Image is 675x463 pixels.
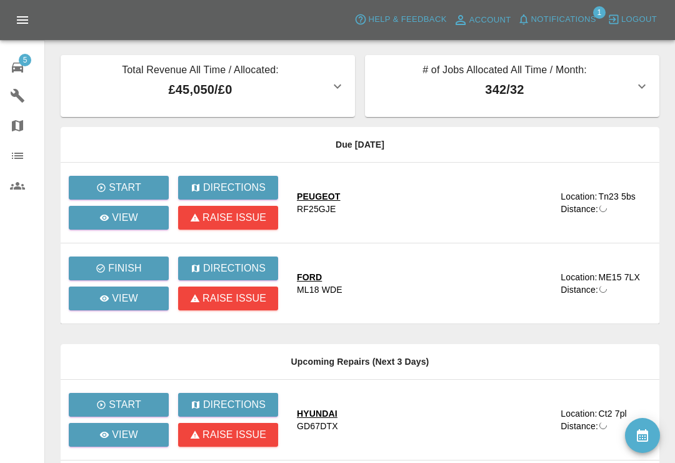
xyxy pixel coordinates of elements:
[178,393,278,417] button: Directions
[203,180,266,195] p: Directions
[561,203,598,215] div: Distance:
[297,203,336,215] div: RF25GJE
[203,261,266,276] p: Directions
[561,271,597,283] div: Location:
[203,397,266,412] p: Directions
[297,407,551,432] a: HYUNDAIGD67DTX
[112,427,138,442] p: View
[297,407,338,420] div: HYUNDAI
[112,210,138,225] p: View
[297,271,551,296] a: FORDML18 WDE
[69,393,169,417] button: Start
[112,291,138,306] p: View
[561,271,649,296] a: Location:ME15 7LXDistance:
[71,63,330,80] p: Total Revenue All Time / Allocated:
[365,55,659,117] button: # of Jobs Allocated All Time / Month:342/32
[69,287,169,310] a: View
[202,291,266,306] p: Raise issue
[375,63,634,80] p: # of Jobs Allocated All Time / Month:
[69,176,169,200] button: Start
[531,13,596,27] span: Notifications
[109,180,141,195] p: Start
[69,257,169,280] button: Finish
[297,420,338,432] div: GD67DTX
[69,423,169,447] a: View
[202,427,266,442] p: Raise issue
[178,423,278,447] button: Raise issue
[71,80,330,99] p: £45,050 / £0
[202,210,266,225] p: Raise issue
[598,190,636,203] div: Tn23 5bs
[375,80,634,99] p: 342 / 32
[19,54,31,66] span: 5
[61,344,659,380] th: Upcoming Repairs (Next 3 Days)
[351,10,449,29] button: Help & Feedback
[178,176,278,200] button: Directions
[561,283,598,296] div: Distance:
[450,10,514,30] a: Account
[297,190,551,215] a: PEUGEOTRF25GJE
[561,420,598,432] div: Distance:
[469,13,511,28] span: Account
[178,257,278,280] button: Directions
[621,13,657,27] span: Logout
[514,10,599,29] button: Notifications
[109,397,141,412] p: Start
[61,127,659,163] th: Due [DATE]
[561,190,597,203] div: Location:
[625,418,660,453] button: availability
[593,6,606,19] span: 1
[561,407,649,432] a: Location:Ct2 7plDistance:
[561,190,649,215] a: Location:Tn23 5bsDistance:
[598,407,626,420] div: Ct2 7pl
[297,271,342,283] div: FORD
[561,407,597,420] div: Location:
[69,206,169,230] a: View
[108,261,141,276] p: Finish
[368,13,446,27] span: Help & Feedback
[178,206,278,230] button: Raise issue
[61,55,355,117] button: Total Revenue All Time / Allocated:£45,050/£0
[598,271,640,283] div: ME15 7LX
[297,283,342,296] div: ML18 WDE
[7,5,37,35] button: Open drawer
[604,10,660,29] button: Logout
[178,287,278,310] button: Raise issue
[297,190,341,203] div: PEUGEOT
